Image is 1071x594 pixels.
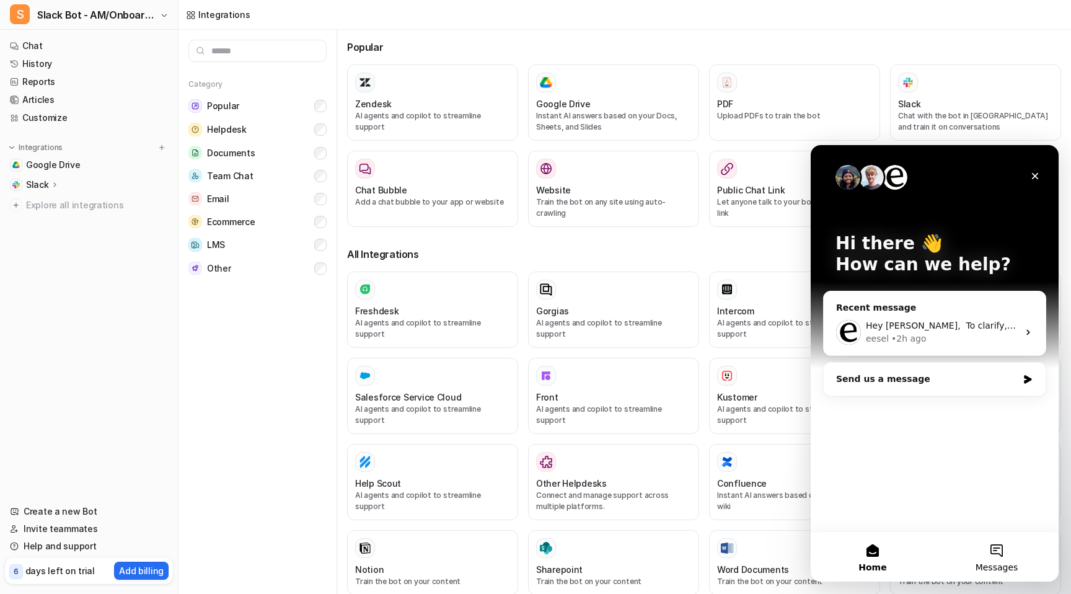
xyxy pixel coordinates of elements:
[12,161,20,169] img: Google Drive
[188,164,327,187] button: Team ChatTeam Chat
[536,197,691,219] p: Train the bot on any site using auto-crawling
[10,4,30,24] span: S
[528,64,699,141] button: Google DriveGoogle DriveInstant AI answers based on your Docs, Sheets, and Slides
[5,55,173,73] a: History
[188,169,202,182] img: Team Chat
[37,6,157,24] span: Slack Bot - AM/Onboarding/CS
[19,143,63,153] p: Integrations
[188,262,202,275] img: Other
[207,100,239,112] span: Popular
[536,404,691,426] p: AI agents and copilot to streamline support
[717,184,785,197] h3: Public Chat Link
[536,490,691,512] p: Connect and manage support across multiple platforms.
[188,123,202,136] img: Helpdesk
[717,391,757,404] h3: Kustomer
[186,8,250,21] a: Integrations
[207,216,255,228] span: Ecommerce
[81,187,116,200] div: • 2h ago
[717,197,872,219] p: Let anyone talk to your bot via a shared link
[536,317,691,340] p: AI agents and copilot to streamline support
[55,187,78,200] div: eesel
[347,151,518,227] button: Chat BubbleAdd a chat bubble to your app or website
[536,563,583,576] h3: Sharepoint
[721,370,733,382] img: Kustomer
[25,564,95,577] p: days left on trial
[536,576,691,587] p: Train the bot on your content
[26,195,168,215] span: Explore all integrations
[890,64,1061,141] button: SlackSlackChat with the bot in [GEOGRAPHIC_DATA] and train it on conversations
[188,99,202,113] img: Popular
[540,162,552,175] img: Website
[5,197,173,214] a: Explore all integrations
[5,156,173,174] a: Google DriveGoogle Drive
[355,197,510,208] p: Add a chat bubble to your app or website
[355,110,510,133] p: AI agents and copilot to streamline support
[25,228,207,241] div: Send us a message
[188,94,327,118] button: PopularPopular
[355,97,392,110] h3: Zendesk
[5,73,173,91] a: Reports
[355,563,384,576] h3: Notion
[717,563,789,576] h3: Word Documents
[188,118,327,141] button: HelpdeskHelpdesk
[355,404,510,426] p: AI agents and copilot to streamline support
[811,145,1059,582] iframe: Intercom live chat
[709,151,880,227] button: Public Chat LinkLet anyone talk to your bot via a shared link
[347,64,518,141] button: ZendeskAI agents and copilot to streamline support
[5,109,173,126] a: Customize
[188,141,327,164] button: DocumentsDocuments
[717,576,872,587] p: Train the bot on your content
[10,199,22,211] img: explore all integrations
[709,444,880,520] button: ConfluenceConfluenceInstant AI answers based on your company wiki
[717,304,754,317] h3: Intercom
[898,110,1053,133] p: Chat with the bot in [GEOGRAPHIC_DATA] and train it on conversations
[355,391,461,404] h3: Salesforce Service Cloud
[717,404,872,426] p: AI agents and copilot to streamline support
[207,147,255,159] span: Documents
[536,477,607,490] h3: Other Helpdesks
[540,542,552,554] img: Sharepoint
[347,358,518,434] button: Salesforce Service Cloud Salesforce Service CloudAI agents and copilot to streamline support
[355,576,510,587] p: Train the bot on your content
[188,238,202,252] img: LMS
[540,77,552,88] img: Google Drive
[188,146,202,159] img: Documents
[12,217,236,251] div: Send us a message
[359,542,371,554] img: Notion
[528,358,699,434] button: FrontFrontAI agents and copilot to streamline support
[717,490,872,512] p: Instant AI answers based on your company wiki
[114,562,169,580] button: Add billing
[528,272,699,348] button: GorgiasAI agents and copilot to streamline support
[536,97,591,110] h3: Google Drive
[536,304,569,317] h3: Gorgias
[12,181,20,188] img: Slack
[898,576,1053,587] p: Train the bot on your content
[5,538,173,555] a: Help and support
[540,370,552,382] img: Front
[5,141,66,154] button: Integrations
[355,477,401,490] h3: Help Scout
[717,477,767,490] h3: Confluence
[898,97,921,110] h3: Slack
[528,151,699,227] button: WebsiteWebsiteTrain the bot on any site using auto-crawling
[207,262,231,275] span: Other
[207,123,247,136] span: Helpdesk
[207,193,229,205] span: Email
[188,187,327,210] button: EmailEmail
[119,564,164,577] p: Add billing
[5,91,173,109] a: Articles
[536,184,571,197] h3: Website
[355,184,407,197] h3: Chat Bubble
[188,79,327,89] h5: Category
[359,456,371,468] img: Help Scout
[347,444,518,520] button: Help ScoutHelp ScoutAI agents and copilot to streamline support
[5,520,173,538] a: Invite teammates
[902,75,914,89] img: Slack
[26,159,81,171] span: Google Drive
